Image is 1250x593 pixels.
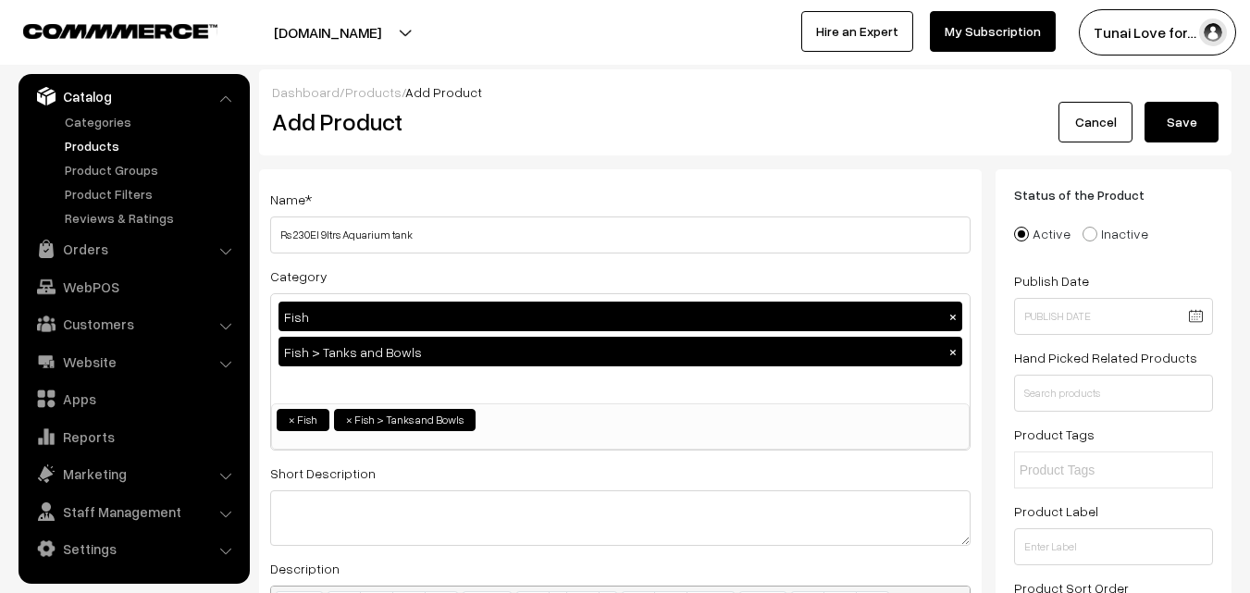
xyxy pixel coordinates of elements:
a: COMMMERCE [23,19,185,41]
a: Product Groups [60,160,243,179]
a: Website [23,345,243,378]
li: Fish [277,409,329,431]
button: Tunai Love for… [1079,9,1236,56]
a: Orders [23,232,243,266]
span: Add Product [405,84,482,100]
span: × [346,412,353,428]
a: Catalog [23,80,243,113]
a: Dashboard [272,84,340,100]
input: Name [270,216,971,253]
input: Enter Label [1014,528,1213,565]
label: Category [270,266,328,286]
label: Active [1014,224,1071,243]
a: Categories [60,112,243,131]
a: WebPOS [23,270,243,303]
label: Name [270,190,312,209]
div: Fish [278,302,962,331]
img: user [1199,19,1227,46]
button: Save [1145,102,1219,142]
input: Product Tags [1020,461,1182,480]
a: Products [60,136,243,155]
a: Settings [23,532,243,565]
input: Search products [1014,375,1213,412]
a: Apps [23,382,243,415]
a: Marketing [23,457,243,490]
a: Reports [23,420,243,453]
a: Hire an Expert [801,11,913,52]
a: Cancel [1058,102,1132,142]
span: × [289,412,295,428]
label: Publish Date [1014,271,1089,290]
a: Products [345,84,402,100]
img: COMMMERCE [23,24,217,38]
div: / / [272,82,1219,102]
label: Short Description [270,463,376,483]
a: Product Filters [60,184,243,204]
span: Status of the Product [1014,187,1167,203]
div: Fish > Tanks and Bowls [278,337,962,366]
input: Publish Date [1014,298,1213,335]
a: My Subscription [930,11,1056,52]
a: Customers [23,307,243,340]
li: Fish > Tanks and Bowls [334,409,476,431]
a: Reviews & Ratings [60,208,243,228]
label: Inactive [1083,224,1148,243]
label: Product Tags [1014,425,1095,444]
button: [DOMAIN_NAME] [209,9,446,56]
label: Hand Picked Related Products [1014,348,1197,367]
button: × [945,308,961,325]
button: × [945,343,961,360]
h2: Add Product [272,107,975,136]
a: Staff Management [23,495,243,528]
label: Product Label [1014,501,1098,521]
label: Description [270,559,340,578]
